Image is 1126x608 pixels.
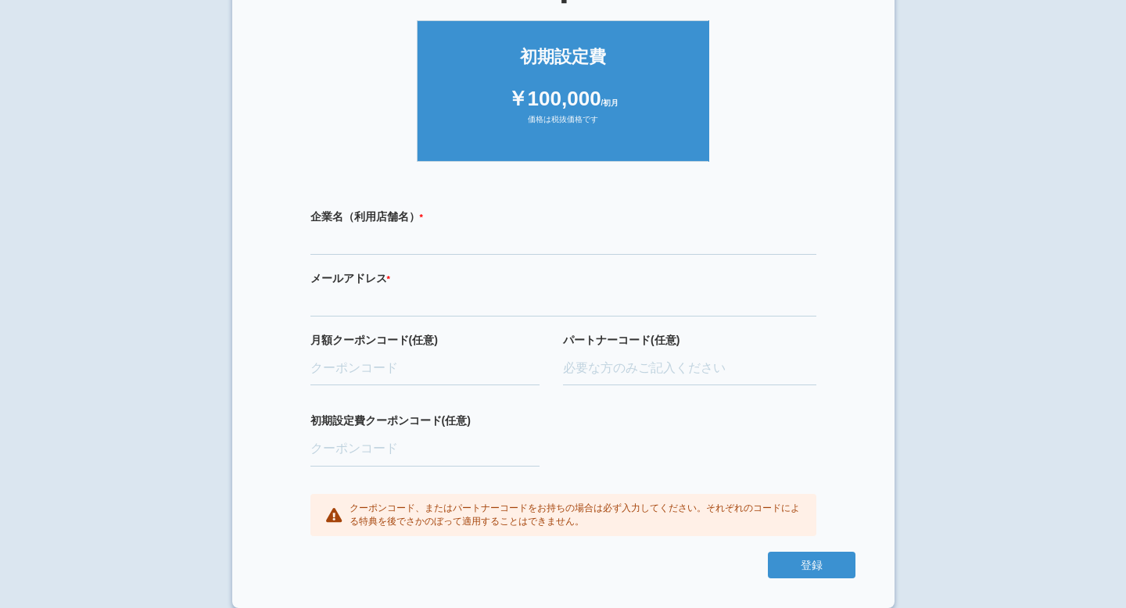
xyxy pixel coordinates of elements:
span: /初月 [601,98,619,107]
input: 必要な方のみご記入ください [563,352,816,386]
label: 企業名（利用店舗名） [310,209,816,224]
label: パートナーコード(任意) [563,332,816,348]
div: 価格は税抜価格です [433,114,693,138]
input: クーポンコード [310,432,540,467]
p: クーポンコード、またはパートナーコードをお持ちの場合は必ず入力してください。それぞれのコードによる特典を後でさかのぼって適用することはできません。 [350,502,801,528]
button: 登録 [768,552,855,578]
label: メールアドレス [310,270,816,286]
label: 初期設定費クーポンコード(任意) [310,413,540,428]
input: クーポンコード [310,352,540,386]
div: 初期設定費 [433,45,693,69]
div: ￥100,000 [433,84,693,113]
label: 月額クーポンコード(任意) [310,332,540,348]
